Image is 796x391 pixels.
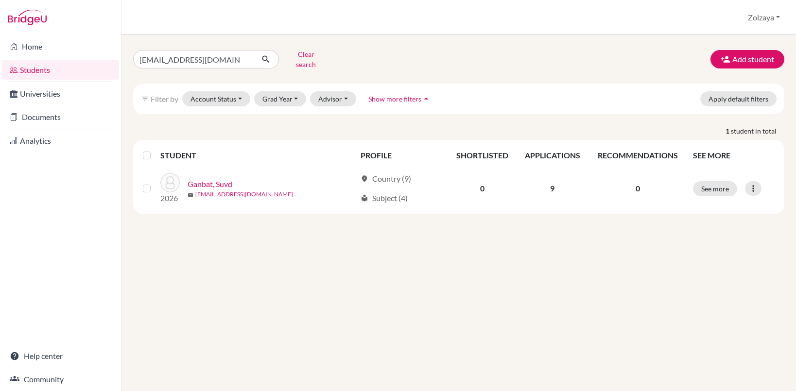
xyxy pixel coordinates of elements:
span: mail [188,192,193,198]
i: arrow_drop_up [421,94,431,103]
span: Show more filters [368,95,421,103]
th: PROFILE [355,144,448,167]
p: 0 [594,183,681,194]
a: Documents [2,107,119,127]
button: Account Status [182,91,250,106]
td: 9 [517,167,588,210]
p: 2026 [160,192,180,204]
th: APPLICATIONS [517,144,588,167]
button: Zolzaya [744,8,784,27]
span: Filter by [151,94,178,103]
a: Community [2,370,119,389]
th: STUDENT [160,144,355,167]
strong: 1 [726,126,731,136]
button: Show more filtersarrow_drop_up [360,91,439,106]
button: Clear search [279,47,333,72]
th: RECOMMENDATIONS [588,144,687,167]
div: Subject (4) [361,192,408,204]
img: Bridge-U [8,10,47,25]
span: location_on [361,175,368,183]
span: student in total [731,126,784,136]
button: See more [693,181,737,196]
button: Apply default filters [700,91,777,106]
a: Ganbat, Suvd [188,178,232,190]
a: Students [2,60,119,80]
img: Ganbat, Suvd [160,173,180,192]
a: [EMAIL_ADDRESS][DOMAIN_NAME] [195,190,293,199]
td: 0 [448,167,517,210]
button: Advisor [310,91,356,106]
button: Grad Year [254,91,307,106]
a: Home [2,37,119,56]
a: Help center [2,346,119,366]
span: local_library [361,194,368,202]
th: SHORTLISTED [448,144,517,167]
th: SEE MORE [687,144,780,167]
a: Universities [2,84,119,103]
button: Add student [710,50,784,68]
a: Analytics [2,131,119,151]
input: Find student by name... [133,50,254,68]
div: Country (9) [361,173,411,185]
i: filter_list [141,95,149,102]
